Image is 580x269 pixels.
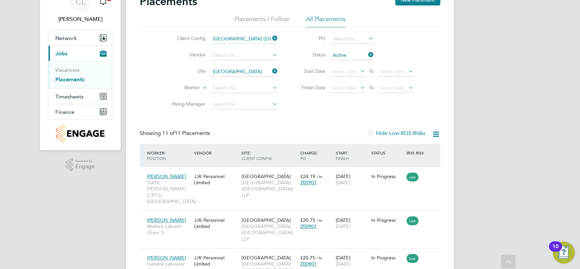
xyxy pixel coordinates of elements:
[210,51,278,60] input: Search for...
[161,84,200,91] label: Worker
[334,147,370,164] div: Start
[334,214,370,233] div: [DATE]
[48,15,112,23] span: Chay Lee-Wo
[235,15,289,27] li: Placements I Follow
[367,67,376,76] span: To
[295,52,326,58] label: Status
[192,214,239,233] div: JJK Personnel Limited
[367,83,376,92] span: To
[166,35,206,41] label: Client Config
[331,68,356,75] span: Select date
[406,254,418,263] span: Low
[317,174,322,179] span: / hr
[299,147,334,164] div: Charge
[379,68,404,75] span: Select date
[49,30,112,45] button: Network
[145,251,440,257] a: [PERSON_NAME]General Labourer (Zone 1)JJK Personnel Limited[GEOGRAPHIC_DATA][GEOGRAPHIC_DATA] ([G...
[75,164,95,170] span: Engage
[192,147,239,159] div: Vendor
[317,218,322,223] span: / hr
[300,255,315,261] span: £20.75
[192,170,239,189] div: JJK Personnel Limited
[379,85,404,91] span: Select date
[55,35,77,41] span: Network
[162,130,210,137] span: 11 Placements
[55,67,80,73] a: Vacancies
[75,158,95,164] span: Powered by
[300,223,317,229] span: Z00901
[553,242,575,264] button: Open Resource Center, 10 new notifications
[405,147,428,159] div: IR35 Risk
[306,15,346,27] li: All Placements
[49,46,112,61] button: Jobs
[330,51,374,60] input: Select one
[300,217,315,223] span: £20.75
[295,35,326,41] label: PO
[210,34,278,44] input: Search for...
[330,34,374,44] input: Search for...
[241,179,297,198] span: [GEOGRAPHIC_DATA] ([GEOGRAPHIC_DATA]) LLP
[56,125,104,142] img: countryside-properties-logo-retina.png
[370,147,405,159] div: Status
[336,150,349,161] span: / Finish
[162,130,175,137] span: 11 of
[49,104,112,119] button: Finance
[147,179,191,204] span: Traffic [PERSON_NAME] (CPCS) [GEOGRAPHIC_DATA]
[147,217,186,223] span: [PERSON_NAME]
[336,261,350,267] span: [DATE]
[300,261,317,267] span: Z00901
[147,223,191,236] span: Welfare Laborer (Zone 1)
[210,67,278,77] input: Search for...
[317,255,322,260] span: / hr
[552,246,558,255] div: 10
[66,158,95,171] a: Powered byEngage
[334,170,370,189] div: [DATE]
[295,68,326,74] label: Start Date
[55,93,84,100] span: Timesheets
[371,255,403,261] div: In Progress
[166,68,206,74] label: Site
[147,173,186,179] span: [PERSON_NAME]
[371,217,403,223] div: In Progress
[145,147,192,164] div: Worker
[239,147,299,164] div: Site
[295,84,326,91] label: Finish Date
[145,170,440,175] a: [PERSON_NAME]Traffic [PERSON_NAME] (CPCS) [GEOGRAPHIC_DATA]JJK Personnel Limited[GEOGRAPHIC_DATA]...
[336,223,350,229] span: [DATE]
[241,255,290,261] span: [GEOGRAPHIC_DATA]
[140,130,211,137] div: Showing
[241,217,290,223] span: [GEOGRAPHIC_DATA]
[166,101,206,107] label: Hiring Manager
[48,125,112,142] a: Go to home page
[55,76,84,83] a: Placements
[166,52,206,58] label: Vendor
[300,173,315,179] span: £24.19
[241,150,272,161] span: / Client Config
[300,150,318,161] span: / PO
[147,150,166,161] span: / Position
[241,223,297,242] span: [GEOGRAPHIC_DATA] ([GEOGRAPHIC_DATA]) LLP
[406,173,418,181] span: Low
[241,173,290,179] span: [GEOGRAPHIC_DATA]
[49,89,112,104] button: Timesheets
[406,216,418,225] span: Low
[55,50,67,57] span: Jobs
[55,109,74,115] span: Finance
[145,213,440,219] a: [PERSON_NAME]Welfare Laborer (Zone 1)JJK Personnel Limited[GEOGRAPHIC_DATA][GEOGRAPHIC_DATA] ([GE...
[49,61,112,89] div: Jobs
[336,179,350,186] span: [DATE]
[368,130,425,137] label: Hide Low IR35 Risks
[210,100,278,109] input: Search for...
[331,85,356,91] span: Select date
[147,255,186,261] span: [PERSON_NAME]
[371,173,403,179] div: In Progress
[300,179,317,186] span: Z00901
[210,83,278,93] input: Search for...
